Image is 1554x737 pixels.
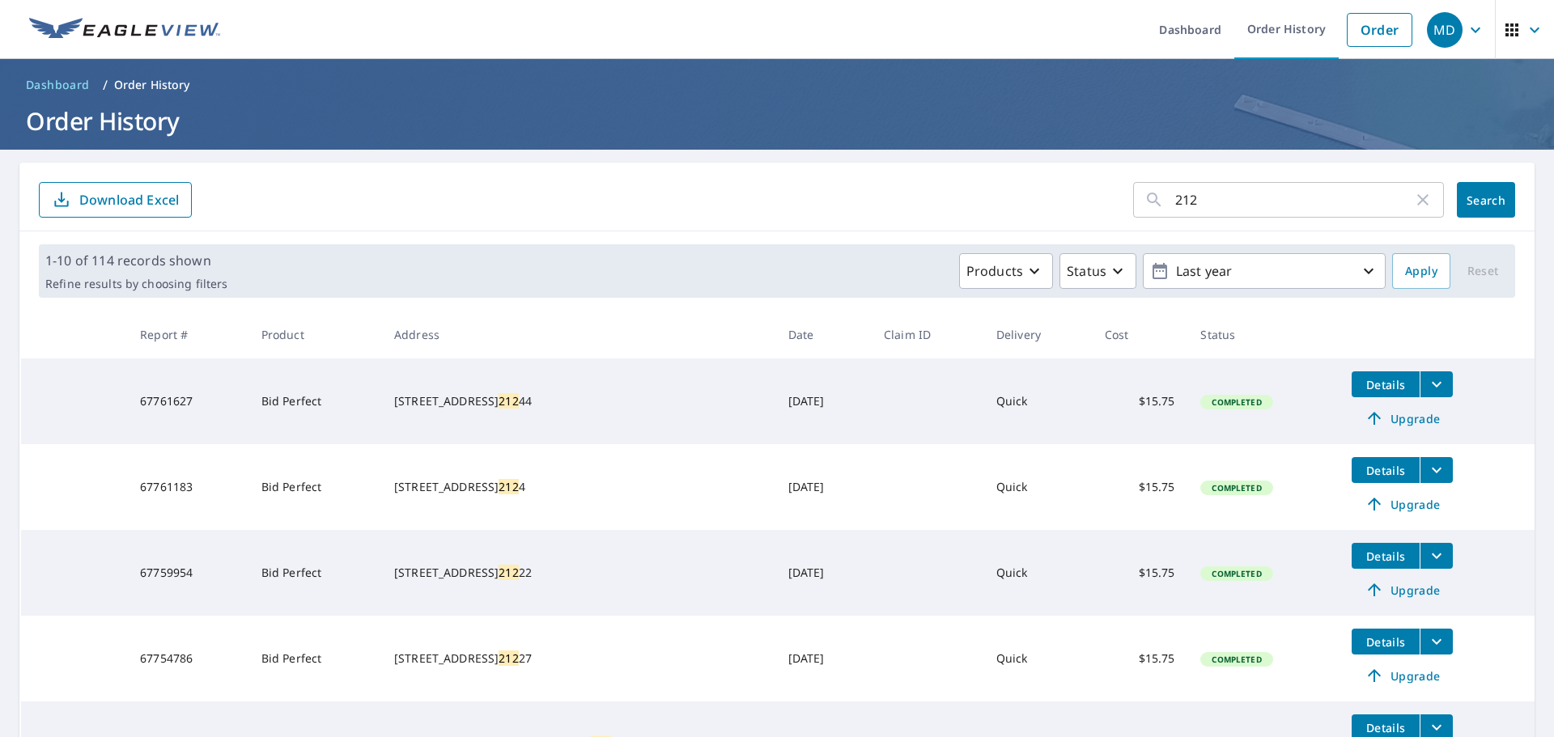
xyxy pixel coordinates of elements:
[499,650,518,666] mark: 212
[381,311,775,358] th: Address
[19,72,1535,98] nav: breadcrumb
[966,261,1023,281] p: Products
[1175,177,1413,222] input: Address, Report #, Claim ID, etc.
[127,530,248,616] td: 67759954
[1352,577,1453,603] a: Upgrade
[1187,311,1339,358] th: Status
[1202,654,1271,665] span: Completed
[1059,253,1136,289] button: Status
[248,616,381,701] td: Bid Perfect
[127,444,248,530] td: 67761183
[394,479,762,495] div: [STREET_ADDRESS] 4
[983,358,1092,444] td: Quick
[983,311,1092,358] th: Delivery
[19,104,1535,138] h1: Order History
[1352,629,1420,654] button: detailsBtn-67754786
[1352,457,1420,483] button: detailsBtn-67761183
[499,393,518,409] mark: 212
[1361,463,1410,478] span: Details
[1092,444,1187,530] td: $15.75
[1420,371,1453,397] button: filesDropdownBtn-67761627
[1092,530,1187,616] td: $15.75
[1352,663,1453,688] a: Upgrade
[1361,409,1443,428] span: Upgrade
[1352,405,1453,431] a: Upgrade
[248,358,381,444] td: Bid Perfect
[103,75,108,95] li: /
[248,311,381,358] th: Product
[775,444,871,530] td: [DATE]
[775,311,871,358] th: Date
[1092,358,1187,444] td: $15.75
[1361,580,1443,599] span: Upgrade
[19,72,96,98] a: Dashboard
[1347,13,1412,47] a: Order
[1352,371,1420,397] button: detailsBtn-67761627
[1067,261,1106,281] p: Status
[1405,261,1437,282] span: Apply
[1361,494,1443,514] span: Upgrade
[39,182,192,218] button: Download Excel
[45,251,227,270] p: 1-10 of 114 records shown
[1420,629,1453,654] button: filesDropdownBtn-67754786
[248,530,381,616] td: Bid Perfect
[394,650,762,667] div: [STREET_ADDRESS] 27
[79,191,179,209] p: Download Excel
[1420,543,1453,569] button: filesDropdownBtn-67759954
[127,616,248,701] td: 67754786
[1352,491,1453,517] a: Upgrade
[1427,12,1463,48] div: MD
[775,616,871,701] td: [DATE]
[983,616,1092,701] td: Quick
[1092,616,1187,701] td: $15.75
[1361,634,1410,650] span: Details
[983,530,1092,616] td: Quick
[1170,257,1359,286] p: Last year
[959,253,1053,289] button: Products
[29,18,220,42] img: EV Logo
[45,277,227,291] p: Refine results by choosing filters
[1361,720,1410,735] span: Details
[871,311,983,358] th: Claim ID
[1361,549,1410,564] span: Details
[1143,253,1386,289] button: Last year
[1202,568,1271,579] span: Completed
[127,358,248,444] td: 67761627
[1202,482,1271,493] span: Completed
[1361,666,1443,685] span: Upgrade
[394,393,762,409] div: [STREET_ADDRESS] 44
[394,565,762,581] div: [STREET_ADDRESS] 22
[127,311,248,358] th: Report #
[775,530,871,616] td: [DATE]
[26,77,90,93] span: Dashboard
[983,444,1092,530] td: Quick
[1361,377,1410,392] span: Details
[1420,457,1453,483] button: filesDropdownBtn-67761183
[499,479,518,494] mark: 212
[775,358,871,444] td: [DATE]
[1457,182,1515,218] button: Search
[1392,253,1450,289] button: Apply
[1352,543,1420,569] button: detailsBtn-67759954
[248,444,381,530] td: Bid Perfect
[499,565,518,580] mark: 212
[1092,311,1187,358] th: Cost
[1202,396,1271,408] span: Completed
[114,77,190,93] p: Order History
[1470,193,1502,208] span: Search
